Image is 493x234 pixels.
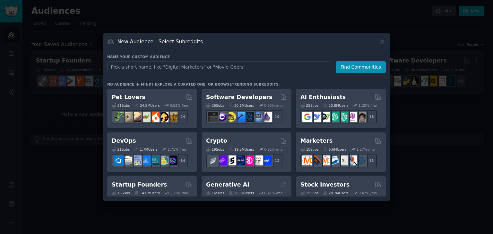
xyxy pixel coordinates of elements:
[123,112,133,122] img: ballpython
[320,155,330,165] img: AskMarketing
[168,155,177,165] img: PlatformEngineers
[112,147,130,152] div: 21 Sub s
[206,191,224,195] div: 16 Sub s
[264,147,282,152] div: 0.22 % /mo
[112,93,145,101] h2: Pet Lovers
[253,112,263,122] img: AskComputerScience
[132,112,142,122] img: leopardgeckos
[311,155,321,165] img: bigseo
[114,112,124,122] img: herpetology
[168,147,186,152] div: 1.71 % /mo
[235,112,245,122] img: iOSProgramming
[336,61,386,73] button: Find Communities
[206,103,224,108] div: 26 Sub s
[141,155,151,165] img: DevOpsLinks
[300,137,333,145] h2: Marketers
[302,155,312,165] img: content_marketing
[170,191,188,195] div: 1.12 % /mo
[300,103,318,108] div: 25 Sub s
[338,155,348,165] img: googleads
[117,38,203,45] h3: New Audience - Select Subreddits
[300,93,346,101] h2: AI Enthusiasts
[134,147,158,152] div: 1.7M Users
[300,147,318,152] div: 18 Sub s
[168,112,177,122] img: dogbreed
[206,147,224,152] div: 19 Sub s
[269,110,282,123] div: + 19
[232,82,278,86] a: trending subreddits
[356,112,366,122] img: ArtificalIntelligence
[356,155,366,165] img: OnlineMarketing
[112,137,136,145] h2: DevOps
[363,154,377,167] div: + 11
[112,191,130,195] div: 16 Sub s
[170,103,188,108] div: 0.52 % /mo
[107,61,331,73] input: Pick a short name, like "Digital Marketers" or "Movie-Goers"
[338,112,348,122] img: chatgpt_prompts_
[175,110,188,123] div: + 24
[262,155,272,165] img: defi_
[226,155,236,165] img: ethstaker
[112,103,130,108] div: 31 Sub s
[300,181,350,189] h2: Stock Investors
[359,191,377,195] div: 0.47 % /mo
[244,112,254,122] img: reactnative
[311,112,321,122] img: DeepSeek
[229,191,254,195] div: 20.5M Users
[323,147,346,152] div: 6.6M Users
[107,82,280,87] div: No audience in mind? Explore a curated one, or browse .
[208,155,218,165] img: ethfinance
[253,155,263,165] img: CryptoNews
[150,155,160,165] img: platformengineering
[114,155,124,165] img: azuredevops
[329,155,339,165] img: Emailmarketing
[141,112,151,122] img: turtle
[159,112,169,122] img: PetAdvice
[244,155,254,165] img: defiblockchain
[347,112,357,122] img: OpenAIDev
[229,147,254,152] div: 19.2M Users
[262,112,272,122] img: elixir
[150,112,160,122] img: cockatiel
[357,147,375,152] div: 1.27 % /mo
[363,110,377,123] div: + 18
[323,103,348,108] div: 20.8M Users
[123,155,133,165] img: AWS_Certified_Experts
[107,54,386,59] h3: Name your custom audience
[302,112,312,122] img: GoogleGeminiAI
[323,191,348,195] div: 28.7M Users
[347,155,357,165] img: MarketingResearch
[264,103,282,108] div: 0.33 % /mo
[206,137,227,145] h2: Crypto
[217,112,227,122] img: csharp
[359,103,377,108] div: 1.25 % /mo
[112,181,167,189] h2: Startup Founders
[264,191,282,195] div: 0.41 % /mo
[229,103,254,108] div: 30.1M Users
[300,191,318,195] div: 15 Sub s
[175,154,188,167] div: + 14
[134,103,160,108] div: 24.5M Users
[132,155,142,165] img: Docker_DevOps
[226,112,236,122] img: learnjavascript
[208,112,218,122] img: software
[206,181,249,189] h2: Generative AI
[329,112,339,122] img: chatgpt_promptDesign
[269,154,282,167] div: + 12
[134,191,160,195] div: 14.0M Users
[235,155,245,165] img: web3
[206,93,272,101] h2: Software Developers
[320,112,330,122] img: AItoolsCatalog
[217,155,227,165] img: 0xPolygon
[159,155,169,165] img: aws_cdk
